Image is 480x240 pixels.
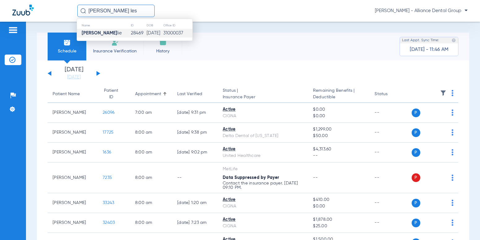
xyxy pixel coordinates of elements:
li: [DATE] [55,67,92,80]
span: History [148,48,178,54]
span: Schedule [52,48,82,54]
img: group-dot-blue.svg [452,129,453,136]
td: -- [370,143,411,162]
td: 8:00 AM [130,123,172,143]
th: DOB [146,22,163,29]
span: [PERSON_NAME] - Alliance Dental Group [375,8,468,14]
td: -- [370,103,411,123]
span: $0.00 [313,106,365,113]
div: United Healthcare [223,153,303,159]
td: [PERSON_NAME] [48,123,98,143]
img: Search Icon [80,8,86,14]
img: group-dot-blue.svg [452,175,453,181]
td: 8:00 AM [130,193,172,213]
p: Contact the insurance payer. [DATE] 09:10 PM. [223,181,303,190]
td: -- [370,213,411,233]
span: Data Suppressed by Payer [223,176,279,180]
div: Active [223,146,303,153]
span: Insurance Payer [223,94,303,100]
td: [DATE] 7:23 AM [172,213,218,233]
td: 8:00 AM [130,213,172,233]
span: -- [313,176,318,180]
img: Schedule [63,39,71,46]
span: $4,313.60 [313,146,365,153]
th: ID [131,22,146,29]
td: [DATE] 9:02 PM [172,143,218,162]
div: Active [223,216,303,223]
img: hamburger-icon [8,26,18,34]
span: $1,878.00 [313,216,365,223]
div: MetLife [223,166,303,172]
td: [DATE] [146,29,163,38]
span: $1,299.00 [313,126,365,133]
span: 17725 [103,130,114,135]
div: Last Verified [177,91,202,97]
span: P [412,199,420,207]
div: CIGNA [223,113,303,119]
span: $0.00 [313,113,365,119]
td: -- [370,123,411,143]
span: 33243 [103,201,114,205]
div: Last Verified [177,91,213,97]
td: 7:00 AM [130,103,172,123]
th: Name [77,22,131,29]
td: [PERSON_NAME] [48,103,98,123]
img: group-dot-blue.svg [452,149,453,155]
div: Patient Name [53,91,80,97]
td: 8:00 AM [130,143,172,162]
span: P [412,173,420,182]
td: 8:00 AM [130,162,172,193]
div: Appointment [135,91,167,97]
td: -- [172,162,218,193]
div: Patient Name [53,91,93,97]
span: lie [82,31,122,35]
th: Office ID [163,22,192,29]
div: Active [223,197,303,203]
img: group-dot-blue.svg [452,90,453,96]
span: 7235 [103,176,112,180]
span: P [412,148,420,157]
span: Last Appt. Sync Time: [402,37,439,43]
span: $25.00 [313,223,365,229]
div: Appointment [135,91,161,97]
td: [PERSON_NAME] [48,162,98,193]
img: History [159,39,167,46]
td: 31000037 [163,29,192,38]
div: Patient ID [103,87,125,100]
td: [DATE] 9:38 PM [172,123,218,143]
input: Search for patients [77,5,155,17]
span: P [412,109,420,117]
span: P [412,128,420,137]
div: CIGNA [223,223,303,229]
span: Deductible [313,94,365,100]
img: group-dot-blue.svg [452,220,453,226]
th: Remaining Benefits | [308,86,370,103]
td: [PERSON_NAME] [48,193,98,213]
th: Status | [218,86,308,103]
div: Delta Dental of [US_STATE] [223,133,303,139]
a: [DATE] [55,74,92,80]
img: group-dot-blue.svg [452,200,453,206]
img: last sync help info [452,38,456,42]
td: [DATE] 1:20 AM [172,193,218,213]
td: [PERSON_NAME] [48,143,98,162]
td: -- [370,193,411,213]
span: $410.00 [313,197,365,203]
span: 26096 [103,110,114,115]
th: Status [370,86,411,103]
div: CIGNA [223,203,303,210]
strong: [PERSON_NAME] [82,31,117,35]
img: Manual Insurance Verification [111,39,119,46]
img: filter.svg [440,90,446,96]
span: P [412,219,420,227]
span: Insurance Verification [91,48,139,54]
span: [DATE] - 11:46 AM [410,47,448,53]
div: Patient ID [103,87,120,100]
div: Active [223,106,303,113]
span: $0.00 [313,203,365,210]
span: -- [313,153,365,159]
img: group-dot-blue.svg [452,109,453,116]
img: Zuub Logo [12,5,34,16]
div: Active [223,126,303,133]
td: [DATE] 9:31 PM [172,103,218,123]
